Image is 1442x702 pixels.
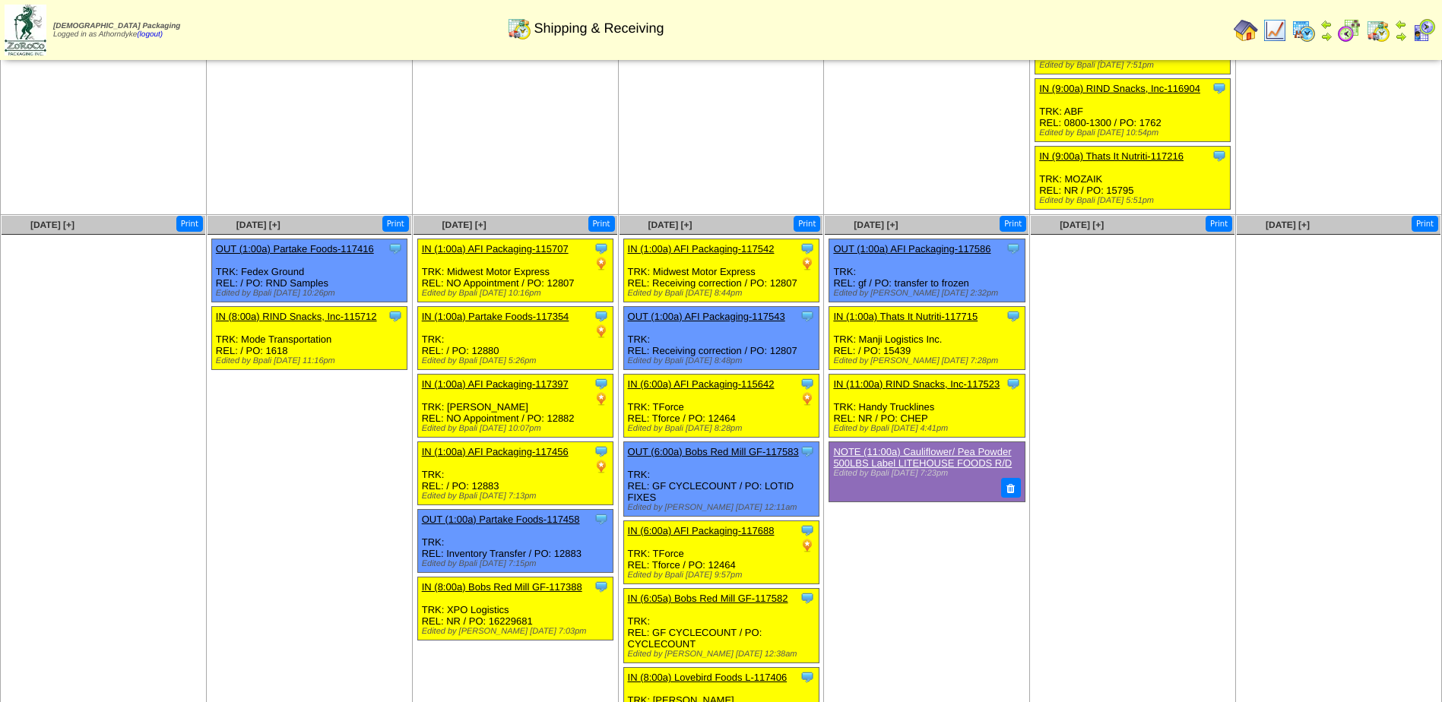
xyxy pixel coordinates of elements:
img: Tooltip [800,444,815,459]
img: PO [594,324,609,339]
div: TRK: REL: / PO: 12883 [417,442,613,505]
a: [DATE] [+] [30,220,74,230]
div: Edited by Bpali [DATE] 7:23pm [833,469,1016,478]
a: IN (9:00a) RIND Snacks, Inc-116904 [1039,83,1200,94]
img: PO [800,538,815,553]
img: calendarprod.gif [1291,18,1316,43]
img: arrowright.gif [1320,30,1333,43]
img: arrowleft.gif [1395,18,1407,30]
a: [DATE] [+] [236,220,280,230]
div: Edited by Bpali [DATE] 11:16pm [216,356,407,365]
a: [DATE] [+] [1060,220,1104,230]
img: Tooltip [800,523,815,538]
div: Edited by Bpali [DATE] 10:16pm [422,289,613,298]
img: arrowright.gif [1395,30,1407,43]
span: Logged in as Athorndyke [53,22,180,39]
div: Edited by Bpali [DATE] 5:51pm [1039,196,1230,205]
div: Edited by Bpali [DATE] 10:54pm [1039,128,1230,138]
div: Edited by Bpali [DATE] 10:26pm [216,289,407,298]
img: Tooltip [800,376,815,391]
div: Edited by Bpali [DATE] 4:41pm [833,424,1024,433]
div: TRK: REL: gf / PO: transfer to frozen [829,239,1025,302]
a: IN (11:00a) RIND Snacks, Inc-117523 [833,378,1000,390]
span: [DEMOGRAPHIC_DATA] Packaging [53,22,180,30]
img: Tooltip [594,308,609,324]
a: IN (8:00a) RIND Snacks, Inc-115712 [216,311,377,322]
span: [DATE] [+] [1266,220,1310,230]
div: Edited by [PERSON_NAME] [DATE] 12:11am [628,503,819,512]
div: Edited by Bpali [DATE] 7:15pm [422,559,613,568]
a: IN (1:00a) AFI Packaging-117542 [628,243,775,255]
div: TRK: REL: GF CYCLECOUNT / PO: LOTID FIXES [623,442,819,517]
a: IN (1:00a) AFI Packaging-117397 [422,378,569,390]
a: IN (6:05a) Bobs Red Mill GF-117582 [628,593,788,604]
button: Print [794,216,820,232]
img: Tooltip [594,241,609,256]
div: TRK: Midwest Motor Express REL: NO Appointment / PO: 12807 [417,239,613,302]
div: Edited by Bpali [DATE] 8:28pm [628,424,819,433]
div: TRK: TForce REL: Tforce / PO: 12464 [623,375,819,438]
a: OUT (1:00a) AFI Packaging-117586 [833,243,990,255]
button: Print [382,216,409,232]
div: TRK: TForce REL: Tforce / PO: 12464 [623,521,819,584]
button: Delete Note [1001,478,1021,498]
img: line_graph.gif [1263,18,1287,43]
img: Tooltip [388,308,403,324]
div: TRK: Fedex Ground REL: / PO: RND Samples [211,239,407,302]
a: OUT (1:00a) AFI Packaging-117543 [628,311,785,322]
img: PO [594,256,609,271]
img: home.gif [1234,18,1258,43]
div: TRK: Mode Transportation REL: / PO: 1618 [211,307,407,370]
img: arrowleft.gif [1320,18,1333,30]
img: PO [594,459,609,474]
img: calendarinout.gif [507,16,531,40]
a: OUT (6:00a) Bobs Red Mill GF-117583 [628,446,799,457]
button: Print [1000,216,1026,232]
img: Tooltip [594,511,609,526]
img: Tooltip [800,590,815,606]
a: (logout) [137,30,163,39]
div: Edited by [PERSON_NAME] [DATE] 7:03pm [422,627,613,636]
a: [DATE] [+] [442,220,486,230]
div: Edited by [PERSON_NAME] [DATE] 7:28pm [833,356,1024,365]
a: [DATE] [+] [854,220,898,230]
img: Tooltip [800,669,815,685]
button: Print [1412,216,1438,232]
a: IN (9:00a) Thats It Nutriti-117216 [1039,150,1184,162]
img: PO [594,391,609,406]
a: OUT (1:00a) Partake Foods-117416 [216,243,374,255]
div: TRK: XPO Logistics REL: NR / PO: 16229681 [417,577,613,640]
div: TRK: Midwest Motor Express REL: Receiving correction / PO: 12807 [623,239,819,302]
div: TRK: Manji Logistics Inc. REL: / PO: 15439 [829,307,1025,370]
div: Edited by [PERSON_NAME] [DATE] 12:38am [628,650,819,659]
img: Tooltip [1212,148,1227,163]
img: calendarinout.gif [1366,18,1390,43]
a: IN (6:00a) AFI Packaging-115642 [628,378,775,390]
img: Tooltip [594,376,609,391]
a: IN (1:00a) AFI Packaging-115707 [422,243,569,255]
div: TRK: Handy Trucklines REL: NR / PO: CHEP [829,375,1025,438]
img: Tooltip [1006,308,1021,324]
a: IN (8:00a) Lovebird Foods L-117406 [628,672,788,683]
img: calendarblend.gif [1337,18,1361,43]
button: Print [1206,216,1232,232]
div: TRK: REL: Inventory Transfer / PO: 12883 [417,510,613,573]
div: TRK: MOZAIK REL: NR / PO: 15795 [1035,147,1231,210]
div: TRK: REL: Receiving correction / PO: 12807 [623,307,819,370]
div: TRK: REL: GF CYCLECOUNT / PO: CYCLECOUNT [623,589,819,663]
div: TRK: REL: / PO: 12880 [417,307,613,370]
img: Tooltip [594,579,609,594]
img: PO [800,391,815,406]
img: Tooltip [800,308,815,324]
a: IN (1:00a) Partake Foods-117354 [422,311,569,322]
div: Edited by Bpali [DATE] 8:48pm [628,356,819,365]
img: Tooltip [1006,241,1021,256]
img: Tooltip [800,241,815,256]
button: Print [176,216,203,232]
div: Edited by Bpali [DATE] 5:26pm [422,356,613,365]
img: Tooltip [388,241,403,256]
